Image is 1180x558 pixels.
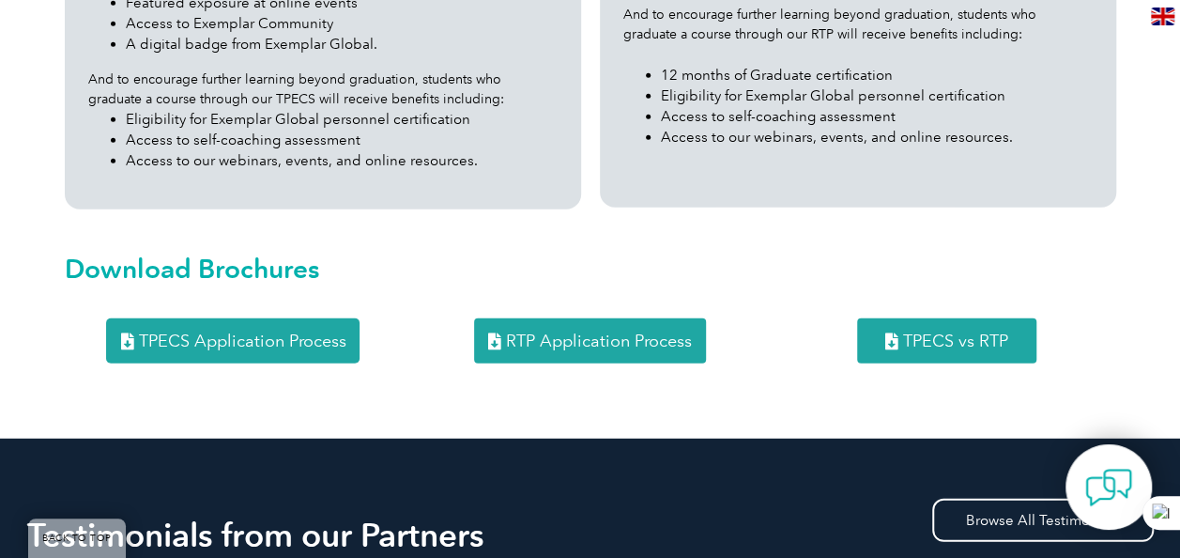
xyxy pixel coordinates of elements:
[126,13,558,34] li: Access to Exemplar Community
[932,499,1154,542] a: Browse All Testimonials
[1085,464,1132,511] img: contact-chat.png
[661,85,1093,106] li: Eligibility for Exemplar Global personnel certification
[28,519,126,558] a: BACK TO TOP
[126,34,558,54] li: A digital badge from Exemplar Global.
[126,109,558,130] li: Eligibility for Exemplar Global personnel certification
[65,254,1116,284] h2: Download Brochures
[126,150,558,171] li: Access to our webinars, events, and online resources.
[106,318,360,364] a: TPECS Application Process
[138,333,345,349] span: TPECS Application Process
[126,130,558,150] li: Access to self-coaching assessment
[474,318,706,364] a: RTP Application Process
[506,333,692,349] span: RTP Application Process
[857,318,1036,364] a: TPECS vs RTP
[903,333,1008,349] span: TPECS vs RTP
[661,65,1093,85] li: 12 months of Graduate certification
[1151,8,1174,25] img: en
[27,520,1154,550] h2: Testimonials from our Partners
[661,127,1093,147] li: Access to our webinars, events, and online resources.
[661,106,1093,127] li: Access to self-coaching assessment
